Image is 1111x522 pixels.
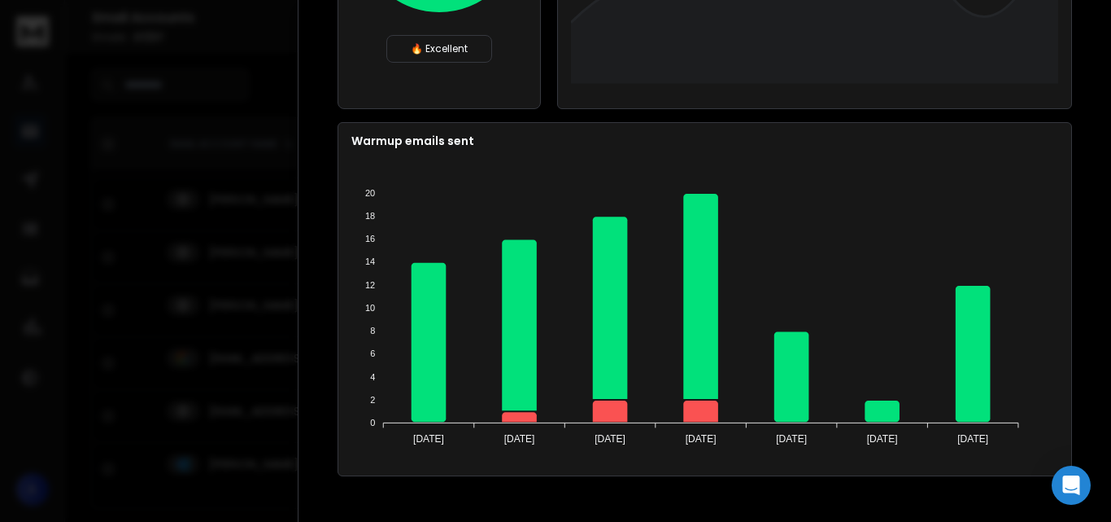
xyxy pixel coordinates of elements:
tspan: 0 [370,418,375,428]
div: 🔥 Excellent [386,35,492,63]
tspan: 18 [365,211,375,221]
tspan: [DATE] [413,433,444,445]
div: Open Intercom Messenger [1052,466,1091,505]
tspan: [DATE] [686,433,717,445]
tspan: 8 [370,326,375,336]
tspan: 4 [370,372,375,382]
tspan: 6 [370,349,375,358]
tspan: [DATE] [776,433,807,445]
tspan: 14 [365,257,375,266]
tspan: [DATE] [867,433,898,445]
tspan: [DATE] [595,433,625,445]
tspan: 12 [365,280,375,290]
tspan: [DATE] [957,433,988,445]
tspan: 10 [365,303,375,313]
tspan: 2 [370,395,375,405]
p: Warmup emails sent [351,133,1058,149]
tspan: 20 [365,188,375,198]
tspan: [DATE] [504,433,535,445]
tspan: 16 [365,234,375,243]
